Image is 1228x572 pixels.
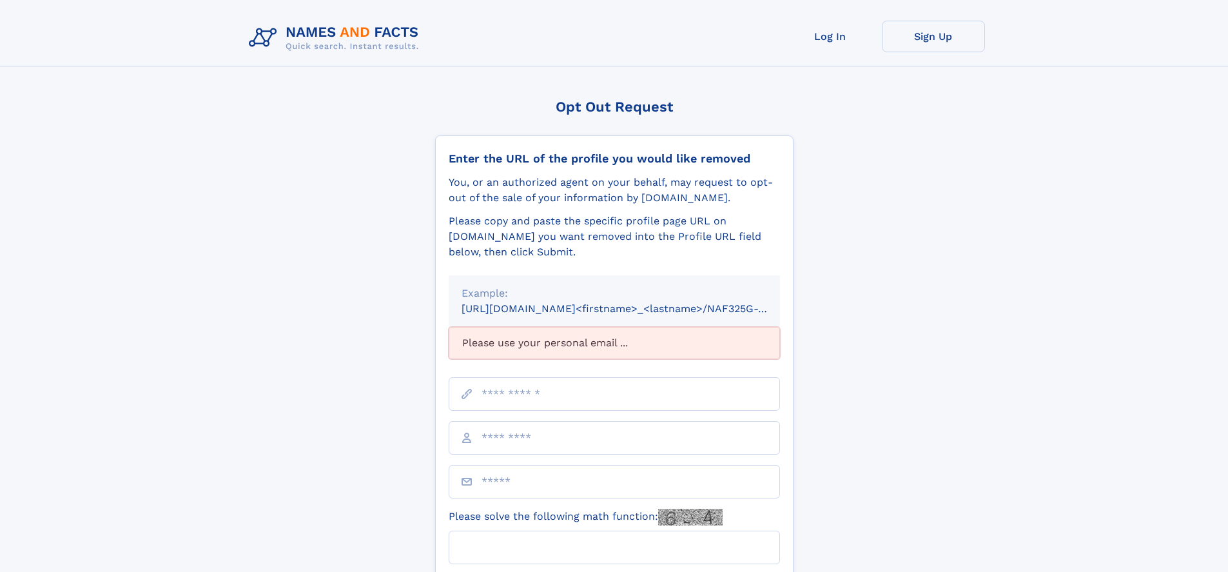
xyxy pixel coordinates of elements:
a: Sign Up [882,21,985,52]
img: Logo Names and Facts [244,21,429,55]
a: Log In [779,21,882,52]
div: Please use your personal email ... [449,327,780,359]
div: You, or an authorized agent on your behalf, may request to opt-out of the sale of your informatio... [449,175,780,206]
label: Please solve the following math function: [449,509,723,526]
div: Enter the URL of the profile you would like removed [449,152,780,166]
small: [URL][DOMAIN_NAME]<firstname>_<lastname>/NAF325G-xxxxxxxx [462,302,804,315]
div: Opt Out Request [435,99,794,115]
div: Example: [462,286,767,301]
div: Please copy and paste the specific profile page URL on [DOMAIN_NAME] you want removed into the Pr... [449,213,780,260]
